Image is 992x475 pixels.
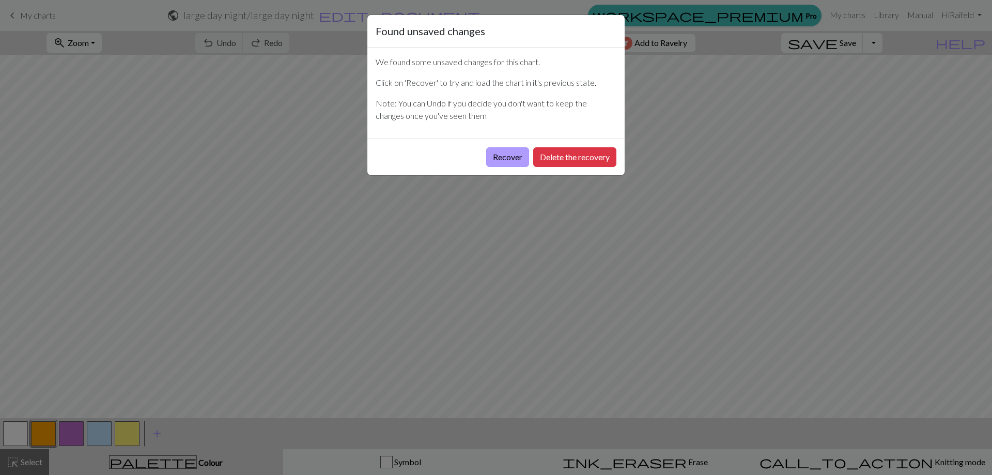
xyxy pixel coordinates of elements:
[376,76,616,89] p: Click on 'Recover' to try and load the chart in it's previous state.
[533,147,616,167] button: Delete the recovery
[486,147,529,167] button: Recover
[376,56,616,68] p: We found some unsaved changes for this chart.
[376,97,616,122] p: Note: You can Undo if you decide you don't want to keep the changes once you've seen them
[376,23,485,39] h5: Found unsaved changes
